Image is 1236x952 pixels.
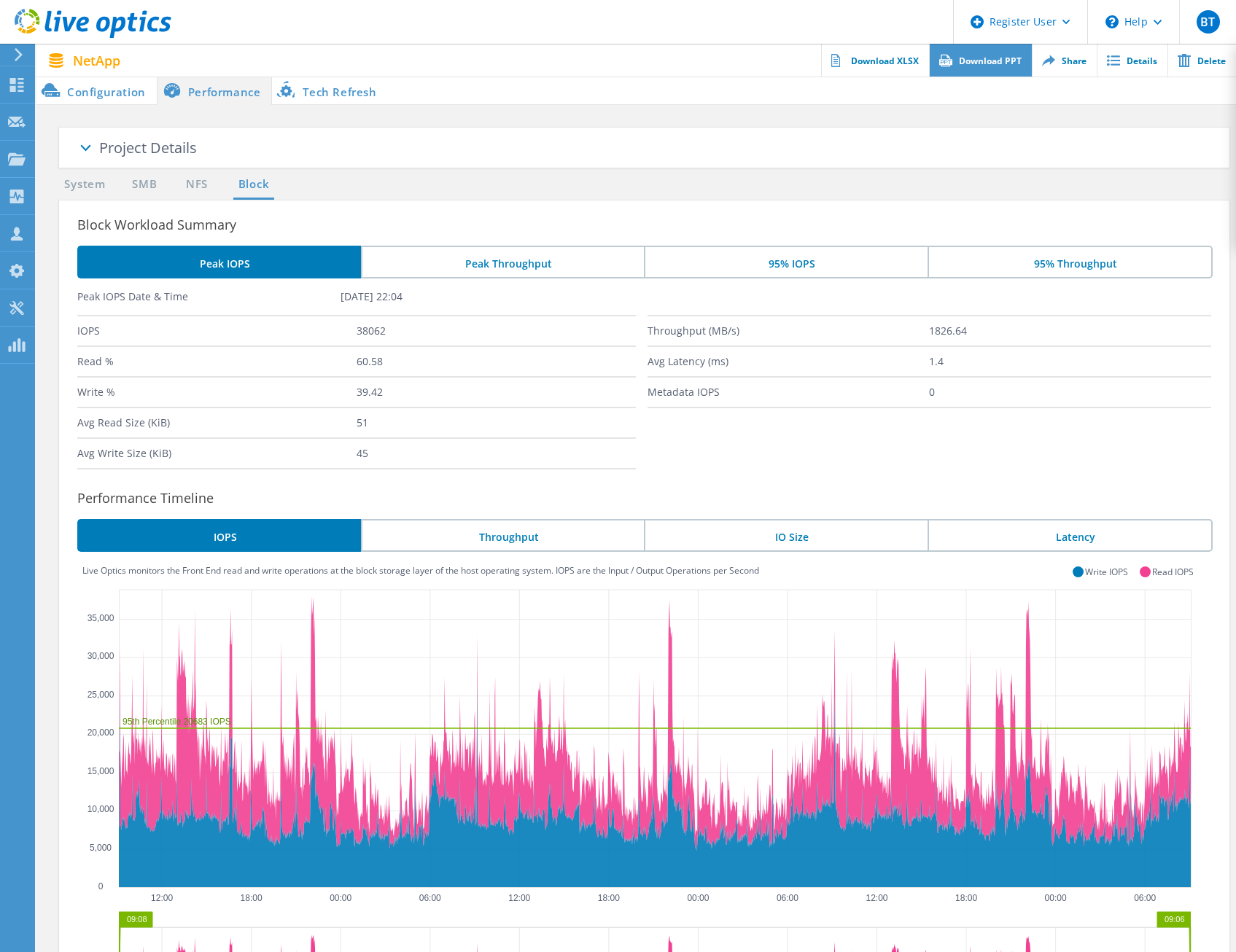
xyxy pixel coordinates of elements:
text: 10,000 [88,804,114,814]
label: 39.42 [357,378,636,407]
label: 51 [357,408,636,437]
text: 00:00 [330,893,351,903]
text: 18:00 [241,893,263,903]
label: 0 [929,378,1211,407]
label: Metadata IOPS [648,378,930,407]
li: IO Size [644,519,928,552]
text: 18:00 [955,893,977,903]
label: 1.4 [929,347,1211,376]
span: Project Details [99,138,197,157]
a: Block [233,176,273,194]
label: Write % [77,378,357,407]
text: 18:00 [598,893,620,903]
text: 06:00 [777,893,798,903]
a: Download XLSX [821,44,929,77]
text: 5,000 [90,843,112,853]
label: Live Optics monitors the Front End read and write operations at the block storage layer of the ho... [82,564,759,577]
text: 20,000 [88,727,114,738]
label: [DATE] 22:04 [341,289,604,304]
text: 25,000 [88,690,114,700]
text: 09:06 [1165,915,1185,924]
a: Details [1097,44,1167,77]
text: 00:00 [687,893,709,903]
text: 15,000 [88,766,114,776]
label: Read IOPS [1152,566,1194,578]
label: Peak IOPS Date & Time [77,289,341,304]
svg: \n [1105,15,1119,28]
a: System [58,176,112,194]
label: 38062 [357,316,636,346]
a: Live Optics Dashboard [15,31,171,41]
a: Share [1032,44,1097,77]
a: Download PPT [929,44,1032,77]
li: IOPS [77,519,361,552]
label: 1826.64 [929,316,1211,346]
a: SMB [128,176,160,194]
li: Throughput [361,519,645,552]
label: 45 [357,439,636,468]
li: Peak IOPS [77,246,361,278]
text: 95th Percentile 20683 IOPS [123,717,231,727]
label: IOPS [77,316,357,346]
label: Read % [77,347,357,376]
text: 12:00 [866,893,888,903]
text: 12:00 [508,893,530,903]
a: Delete [1167,44,1236,77]
li: Peak Throughput [361,246,645,278]
text: 06:00 [1134,893,1156,903]
text: 09:08 [127,915,147,924]
label: Avg Read Size (KiB) [77,408,357,437]
li: Latency [928,519,1213,552]
h3: Block Workload Summary [77,214,1229,235]
label: 60.58 [357,347,636,376]
h3: Performance Timeline [77,488,1229,508]
text: 30,000 [88,651,114,661]
text: 35,000 [88,613,114,623]
a: NFS [182,176,211,194]
text: 0 [98,881,104,891]
li: 95% Throughput [928,246,1213,278]
text: 00:00 [1045,893,1067,903]
label: Throughput (MB/s) [648,316,930,346]
span: NetApp [73,54,120,67]
text: 12:00 [151,893,173,903]
label: Avg Write Size (KiB) [77,439,357,468]
label: Avg Latency (ms) [648,347,930,376]
li: 95% IOPS [644,246,928,278]
label: Write IOPS [1085,566,1128,578]
span: BT [1200,16,1215,28]
text: 06:00 [419,893,441,903]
